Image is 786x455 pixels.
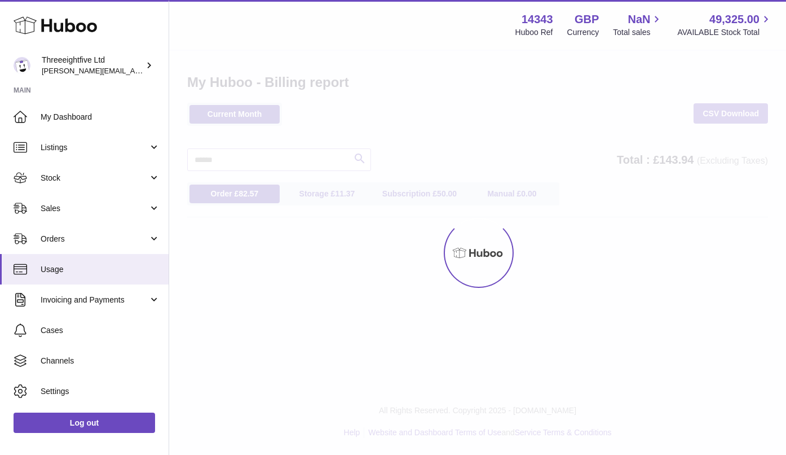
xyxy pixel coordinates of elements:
[41,295,148,305] span: Invoicing and Payments
[41,234,148,244] span: Orders
[677,27,772,38] span: AVAILABLE Stock Total
[41,203,148,214] span: Sales
[41,356,160,366] span: Channels
[41,173,148,183] span: Stock
[613,12,663,38] a: NaN Total sales
[14,413,155,433] a: Log out
[41,325,160,336] span: Cases
[41,386,160,397] span: Settings
[42,55,143,76] div: Threeeightfive Ltd
[515,27,553,38] div: Huboo Ref
[41,142,148,153] span: Listings
[14,57,30,74] img: james@threeeightfive.co
[42,66,226,75] span: [PERSON_NAME][EMAIL_ADDRESS][DOMAIN_NAME]
[522,12,553,27] strong: 14343
[575,12,599,27] strong: GBP
[628,12,650,27] span: NaN
[41,112,160,123] span: My Dashboard
[613,27,663,38] span: Total sales
[677,12,772,38] a: 49,325.00 AVAILABLE Stock Total
[709,12,759,27] span: 49,325.00
[567,27,599,38] div: Currency
[41,264,160,275] span: Usage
